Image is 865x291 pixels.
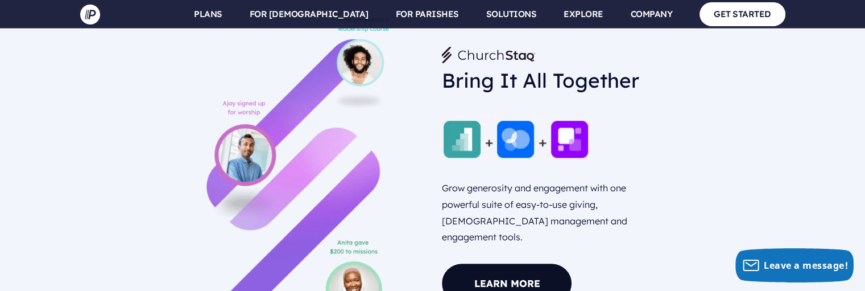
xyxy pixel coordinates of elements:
[441,175,658,250] p: Grow generosity and engagement with one powerful suite of easy-to-use giving, [DEMOGRAPHIC_DATA] ...
[441,114,590,164] img: churchstaq icons
[735,248,854,282] button: Leave a message!
[700,2,785,26] a: GET STARTED
[441,68,658,103] h3: Bring It All Together
[441,116,590,128] picture: churchstaq-apps
[764,259,848,272] span: Leave a message!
